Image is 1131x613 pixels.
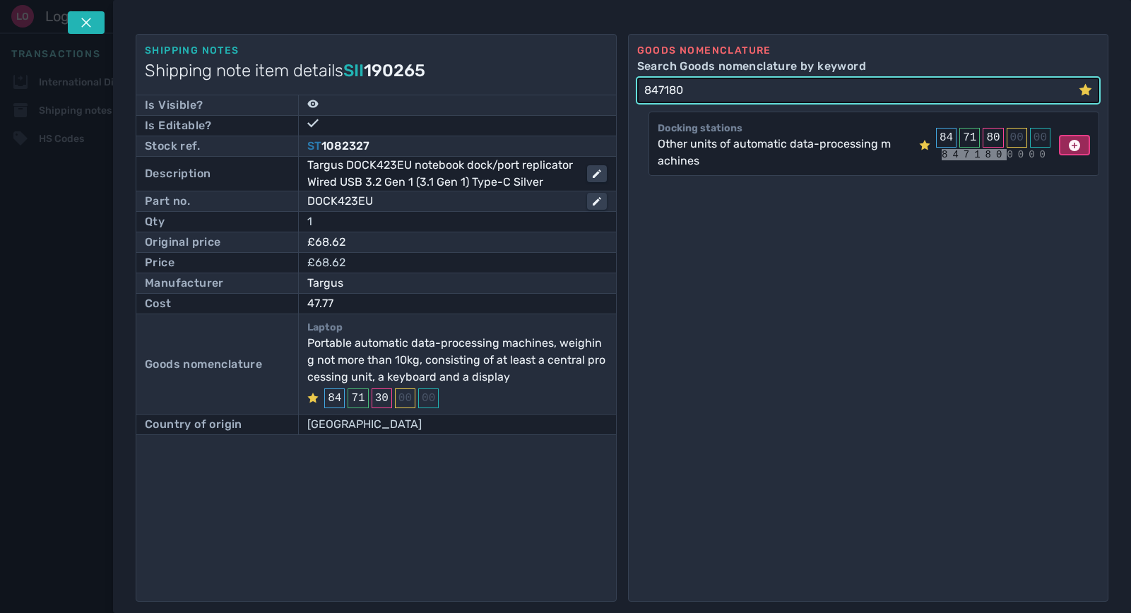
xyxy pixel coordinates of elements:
div: Country of origin [145,416,242,433]
div: Targus [307,275,586,292]
div: 71 [959,128,980,148]
span: 190265 [364,61,425,81]
div: Price [145,254,174,271]
div: Qty [145,213,165,230]
div: 00 [395,388,415,408]
div: 1 [307,213,606,230]
div: Shipping notes [145,43,607,58]
div: Targus DOCK423EU notebook dock/port replicator Wired USB 3.2 Gen 1 (3.1 Gen 1) Type-C Silver [307,157,575,191]
div: DOCK423EU [307,193,575,210]
div: 00 [418,388,439,408]
div: 30 [372,388,392,408]
div: Stock ref. [145,138,200,155]
span: ST [307,139,321,153]
h1: Shipping note item details [145,58,607,83]
div: Is Visible? [145,97,203,114]
input: Search Goods nomenclature by keyword [639,79,1079,102]
button: Tap escape key to close [68,11,105,34]
div: £68.62 [307,234,586,251]
div: Description [145,165,211,182]
div: 80 [983,128,1003,148]
span: 1082327 [321,139,369,153]
div: Cost [145,295,172,312]
div: Manufacturer [145,275,224,292]
div: 00 [1007,128,1027,148]
div: Goods nomenclature [637,43,1099,58]
span: SII [343,61,364,81]
div: Part no. [145,193,190,210]
div: 84 [324,388,345,408]
p: Laptop [307,320,606,335]
div: Is Editable? [145,117,212,134]
div: 00 [1030,128,1050,148]
label: Search Goods nomenclature by keyword [637,58,1099,75]
div: 47.77 [307,295,586,312]
div: [GEOGRAPHIC_DATA] [307,416,606,433]
div: Other units of automatic data-processing machines [658,136,894,169]
div: £68.62 [307,254,606,271]
div: 71 [348,388,368,408]
div: Portable automatic data-processing machines, weighing not more than 10kg, consisting of at least ... [307,335,606,386]
mark: 847180 [942,149,1007,160]
div: Docking stations [658,121,911,136]
div: Original price [145,234,221,251]
div: 84 [936,128,957,148]
div: Goods nomenclature [145,356,262,373]
div: 0000 [936,148,1053,162]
